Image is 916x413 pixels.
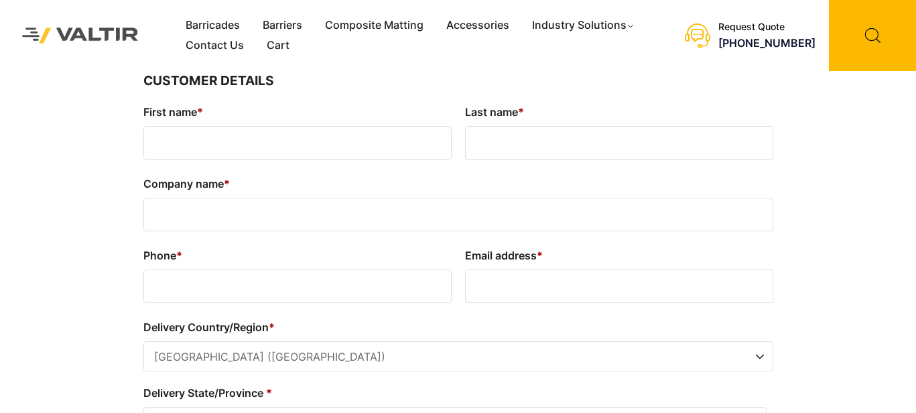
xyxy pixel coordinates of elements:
a: Contact Us [174,36,255,56]
label: Last name [465,101,773,123]
a: Accessories [435,15,521,36]
abbr: required [176,249,182,262]
label: First name [143,101,452,123]
abbr: required [269,320,275,334]
label: Phone [143,245,452,266]
abbr: required [197,105,203,119]
img: Valtir Rentals [10,15,151,56]
abbr: required [224,177,230,190]
label: Email address [465,245,773,266]
label: Delivery Country/Region [143,316,773,338]
a: Cart [255,36,301,56]
label: Company name [143,173,773,194]
a: Composite Matting [314,15,435,36]
label: Delivery State/Province [143,382,767,404]
abbr: required [518,105,524,119]
div: Request Quote [718,21,815,33]
a: Barriers [251,15,314,36]
a: Barricades [174,15,251,36]
a: [PHONE_NUMBER] [718,36,815,50]
span: United States (US) [144,342,773,372]
h3: Customer Details [143,71,773,91]
abbr: required [266,386,272,400]
a: Industry Solutions [521,15,647,36]
span: Delivery Country/Region [143,341,773,371]
abbr: required [537,249,543,262]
